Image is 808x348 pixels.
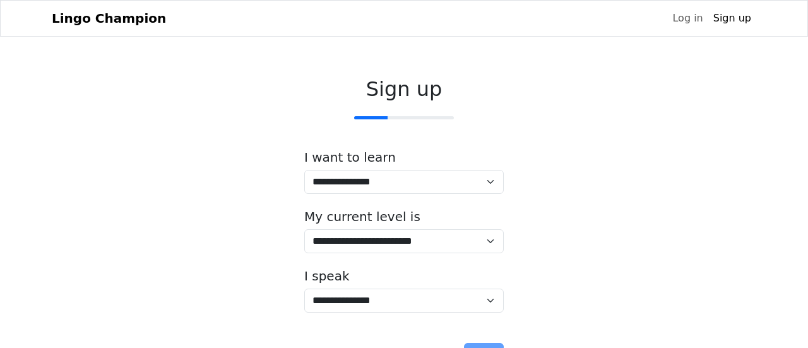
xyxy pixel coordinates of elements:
h2: Sign up [304,77,504,101]
a: Lingo Champion [52,6,166,31]
a: Sign up [708,6,756,31]
label: I want to learn [304,150,396,165]
a: Log in [667,6,708,31]
label: I speak [304,268,350,284]
label: My current level is [304,209,420,224]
